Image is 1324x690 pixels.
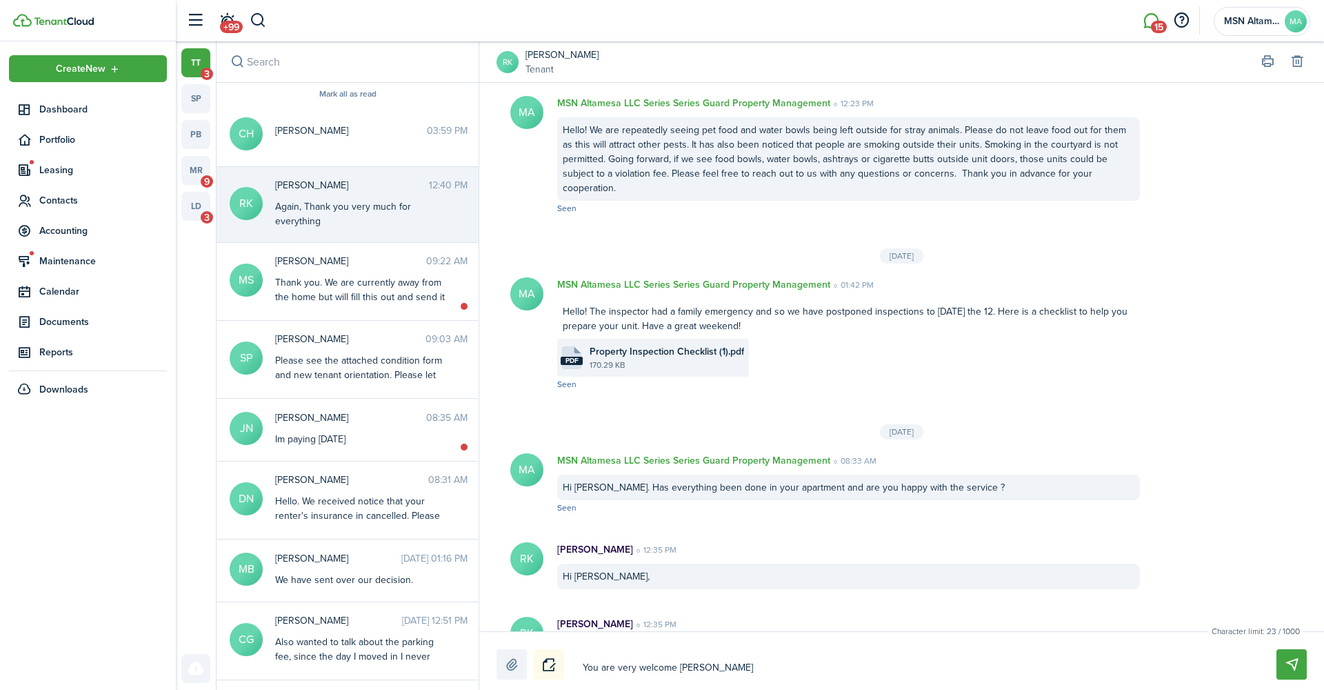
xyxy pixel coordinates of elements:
span: Margaret Schmitt [275,254,426,268]
span: +99 [220,21,243,33]
div: Hi [PERSON_NAME], [557,564,1140,589]
time: 12:35 PM [633,618,676,631]
span: Seen [557,378,576,391]
time: [DATE] 01:16 PM [401,551,468,566]
button: Print [1258,52,1277,72]
button: Mark all as read [319,90,377,99]
span: Seen [557,502,576,514]
time: 09:22 AM [426,254,468,268]
avatar-text: MA [510,277,543,310]
a: ld [181,192,210,221]
span: Maygan Belin [275,551,401,566]
a: pb [181,120,210,149]
a: [PERSON_NAME] [525,48,599,62]
time: [DATE] 12:51 PM [402,613,468,628]
span: Create New [56,64,106,74]
file-icon: File [561,346,583,369]
div: Im paying [DATE] [275,432,448,446]
avatar-text: MS [230,264,263,297]
button: Send [1276,649,1307,680]
div: Please see the attached condition form and new tenant orientation. Please let us know if you have... [275,353,448,411]
button: Delete [1287,52,1307,72]
span: 9 [201,175,213,188]
time: 12:23 PM [830,97,874,110]
file-extension: pdf [561,357,583,365]
p: [PERSON_NAME] [557,617,633,631]
span: Contacts [39,193,167,208]
button: Notice [534,649,564,680]
avatar-text: MA [510,96,543,129]
span: David Nino [275,473,428,487]
span: Portfolio [39,132,167,147]
time: 09:03 AM [425,332,468,346]
time: 08:35 AM [426,411,468,425]
span: Calendar [39,284,167,299]
span: Accounting [39,224,167,238]
a: Dashboard [9,96,167,123]
a: Reports [9,339,167,366]
span: Seen [557,202,576,215]
time: 12:35 PM [633,544,676,556]
a: RK [496,51,519,73]
avatar-text: CH [230,117,263,150]
span: Reports [39,345,167,359]
button: Search [250,9,267,32]
avatar-text: JN [230,412,263,445]
div: [DATE] [880,424,923,440]
avatar-text: RK [230,187,263,220]
p: MSN Altamesa LLC Series Series Guard Property Management [557,453,830,468]
avatar-text: CG [230,623,263,656]
time: 08:33 AM [830,455,876,467]
span: MSN Altamesa LLC Series Series Guard Property Management [1224,17,1279,26]
time: 12:40 PM [429,178,468,193]
button: Open menu [9,55,167,82]
div: Hello! The inspector had a family emergency and so we have postponed inspections to [DATE] the 12... [557,299,1140,339]
time: 08:31 AM [428,473,468,487]
div: Hello. We received notice that your renter's insurance in cancelled. Please provide us with your ... [275,494,448,566]
img: TenantCloud [13,14,32,27]
span: Cheyanne Hagan [275,124,427,138]
avatar-text: RK [510,617,543,650]
div: Again, Thank you very much for everything [275,199,448,228]
a: sp [181,84,210,113]
file-size: 170.29 KB [590,359,745,371]
span: Leasing [39,163,167,177]
span: Rajender Kumar [275,178,429,193]
a: mr [181,156,210,185]
div: We have sent over our decision. [275,573,448,587]
button: Open resource center [1170,9,1193,32]
a: tt [181,48,210,77]
span: Dashboard [39,102,167,117]
avatar-text: MA [1285,10,1307,32]
span: Crystal Gasca [275,613,402,628]
span: JoAnn Nesby [275,411,426,425]
time: 01:42 PM [830,279,874,291]
span: 3 [201,211,213,224]
span: Maintenance [39,254,167,268]
avatar-text: DN [230,482,263,515]
div: Hi [PERSON_NAME]. Has everything been done in your apartment and are you happy with the service ? [557,475,1140,500]
p: MSN Altamesa LLC Series Series Guard Property Management [557,96,830,110]
div: [DATE] [880,248,923,264]
avatar-text: RK [510,542,543,575]
small: Character limit: 23 / 1000 [1208,625,1303,638]
avatar-text: MA [510,453,543,486]
span: Property Inspection Checklist (1).pdf [590,344,744,359]
span: Documents [39,315,167,329]
avatar-text: SP [230,342,263,375]
a: Notifications [214,3,240,39]
img: TenantCloud [34,17,94,26]
div: Thank you. We are currently away from the home but will fill this out and send it back by [DATE] [275,275,448,319]
input: search [217,41,479,82]
button: Open sidebar [182,8,208,34]
span: 3 [201,68,213,80]
div: Hello! We are repeatedly seeing pet food and water bowls being left outside for stray animals. Pl... [557,117,1140,201]
span: Downloads [39,382,88,397]
time: 03:59 PM [427,124,468,138]
a: Tenant [525,62,599,77]
p: MSN Altamesa LLC Series Series Guard Property Management [557,277,830,292]
span: Stephanie Perez [275,332,425,346]
p: [PERSON_NAME] [557,542,633,557]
